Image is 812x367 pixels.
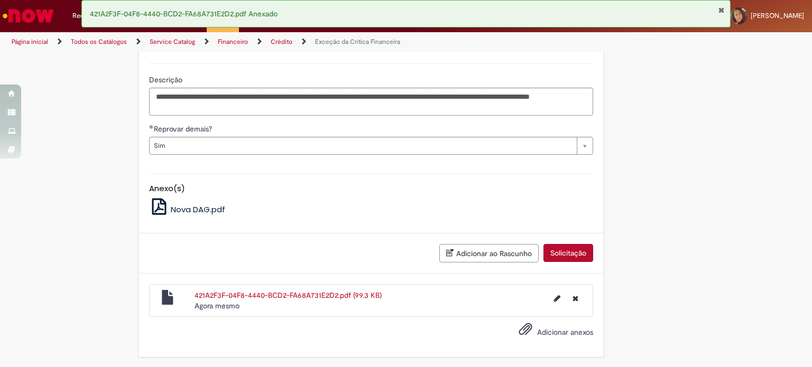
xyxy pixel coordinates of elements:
[751,11,804,20] span: [PERSON_NAME]
[72,11,109,21] span: Requisições
[195,290,382,300] a: 421A2F3F-04F8-4440-BCD2-FA68A731E2D2.pdf (99.3 KB)
[516,319,535,344] button: Adicionar anexos
[71,37,127,46] a: Todos os Catálogos
[149,184,593,193] h5: Anexo(s)
[149,88,593,116] textarea: Descrição
[154,124,214,134] span: Reprovar demais?
[566,290,585,307] button: Excluir 421A2F3F-04F8-4440-BCD2-FA68A731E2D2.pdf
[90,9,278,18] span: 421A2F3F-04F8-4440-BCD2-FA68A731E2D2.pdf Anexado
[543,244,593,262] button: Solicitação
[548,290,567,307] button: Editar nome de arquivo 421A2F3F-04F8-4440-BCD2-FA68A731E2D2.pdf
[271,37,292,46] a: Crédito
[149,125,154,129] span: Obrigatório Preenchido
[149,75,184,84] span: Descrição
[171,204,225,215] span: Nova DAG.pdf
[195,301,239,310] time: 30/09/2025 16:46:49
[439,244,539,262] button: Adicionar ao Rascunho
[149,204,226,215] a: Nova DAG.pdf
[12,37,48,46] a: Página inicial
[150,37,195,46] a: Service Catalog
[718,6,725,14] button: Fechar Notificação
[218,37,248,46] a: Financeiro
[1,5,56,26] img: ServiceNow
[537,327,593,337] span: Adicionar anexos
[154,137,571,154] span: Sim
[8,32,533,52] ul: Trilhas de página
[315,37,400,46] a: Exceção da Crítica Financeira
[195,301,239,310] span: Agora mesmo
